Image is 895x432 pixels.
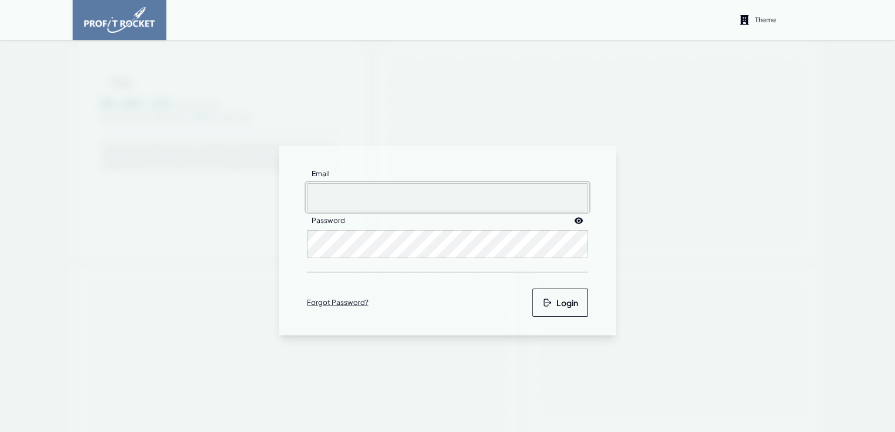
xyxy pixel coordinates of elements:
a: Forgot Password? [307,298,368,307]
p: Theme [755,15,776,24]
button: Login [532,289,588,317]
label: Email [307,164,334,183]
label: Password [307,211,350,230]
img: image [84,7,155,33]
